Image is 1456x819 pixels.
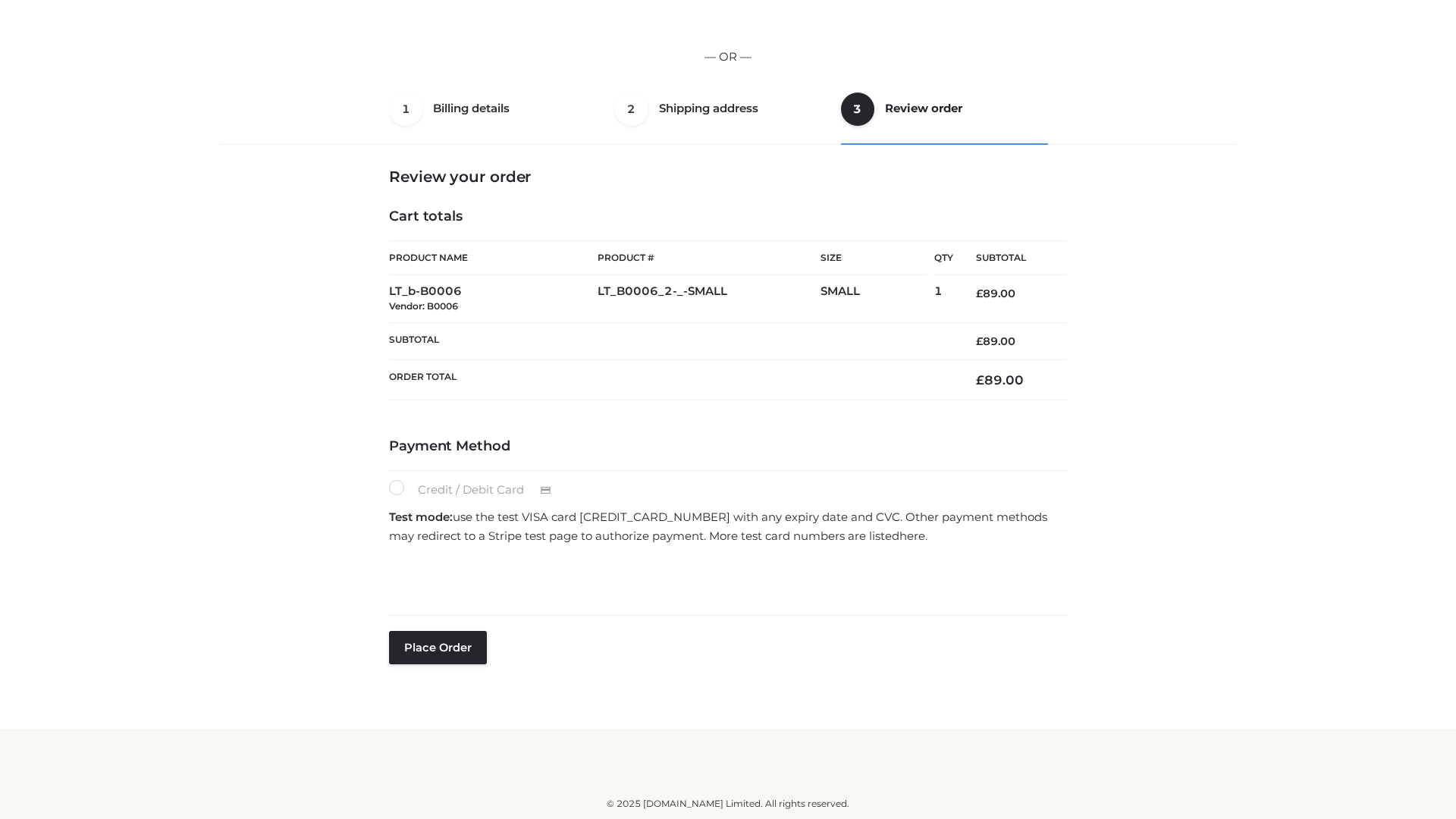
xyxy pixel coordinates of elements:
th: Product # [598,240,821,275]
small: Vendor: B0006 [389,300,458,312]
th: Subtotal [953,241,1067,275]
span: £ [976,287,983,300]
span: £ [976,334,983,348]
th: Order Total [389,360,953,400]
a: here [899,529,925,543]
th: Subtotal [389,322,953,359]
p: use the test VISA card [CREDIT_CARD_NUMBER] with any expiry date and CVC. Other payment methods m... [389,507,1067,546]
h3: Review your order [389,168,1067,186]
bdi: 89.00 [976,287,1015,300]
h4: Payment Method [389,438,1067,455]
td: LT_b-B0006 [389,275,598,323]
bdi: 89.00 [976,372,1024,388]
img: Credit / Debit Card [532,482,560,500]
span: £ [976,372,984,388]
th: Qty [934,240,953,275]
p: — OR — [225,47,1231,67]
bdi: 89.00 [976,334,1015,348]
iframe: Secure payment input frame [386,551,1064,606]
button: Place order [389,631,487,664]
label: Credit / Debit Card [389,480,567,500]
div: © 2025 [DOMAIN_NAME] Limited. All rights reserved. [225,796,1231,811]
td: LT_B0006_2-_-SMALL [598,275,821,323]
strong: Test mode: [389,510,453,524]
td: 1 [934,275,953,323]
td: SMALL [821,275,934,323]
th: Size [821,241,927,275]
th: Product Name [389,240,598,275]
h4: Cart totals [389,209,1067,225]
